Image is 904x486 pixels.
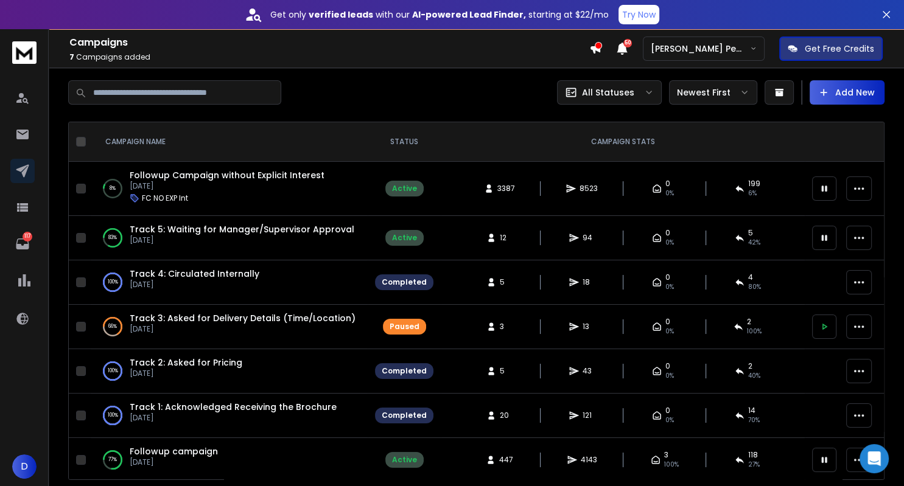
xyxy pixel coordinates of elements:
span: 0 [665,273,670,282]
div: Completed [382,366,427,376]
a: Track 5: Waiting for Manager/Supervisor Approval [130,223,354,235]
p: 83 % [108,232,117,244]
span: 13 [583,322,595,332]
td: 8%Followup Campaign without Explicit Interest[DATE]FC NO EXP Int [91,162,368,216]
span: 6 % [748,189,757,198]
td: 100%Track 4: Circulated Internally[DATE] [91,260,368,305]
span: 3 [664,450,668,460]
span: 40 % [748,371,760,381]
span: 20 [500,411,512,420]
span: 0% [665,371,674,381]
a: Followup Campaign without Explicit Interest [130,169,324,181]
a: Track 3: Asked for Delivery Details (Time/Location) [130,312,356,324]
button: D [12,454,37,479]
span: 80 % [748,282,761,292]
span: 0 [665,317,670,327]
span: 4143 [581,455,597,465]
span: 0 [665,361,670,371]
span: 94 [583,233,595,243]
span: 42 % [748,238,760,248]
div: Active [392,455,417,465]
p: [DATE] [130,369,242,378]
td: 83%Track 5: Waiting for Manager/Supervisor Approval[DATE] [91,216,368,260]
th: CAMPAIGN STATS [441,122,805,162]
td: 100%Track 1: Acknowledged Receiving the Brochure[DATE] [91,394,368,438]
p: [DATE] [130,235,354,245]
div: Paused [390,322,419,332]
strong: verified leads [309,9,373,21]
h1: Campaigns [69,35,589,50]
td: 77%Followup campaign[DATE] [91,438,368,482]
span: 70 % [748,415,760,425]
span: 18 [583,277,595,287]
p: [DATE] [130,324,356,334]
p: [DATE] [130,457,218,467]
p: 8 % [110,182,116,195]
button: Newest First [669,80,757,105]
p: [DATE] [130,413,337,423]
p: 66 % [108,321,117,333]
span: 14 [748,406,755,415]
p: 100 % [108,409,118,422]
a: Track 2: Asked for Pricing [130,356,242,369]
div: Active [392,233,417,243]
span: 0 [665,179,670,189]
a: Track 1: Acknowledged Receiving the Brochure [130,401,337,413]
span: 2 [747,317,751,327]
span: 8523 [580,184,598,193]
span: 447 [499,455,513,465]
span: 50 [623,39,632,47]
span: 7 [69,52,74,62]
span: 199 [748,179,760,189]
img: logo [12,41,37,64]
span: 27 % [748,460,760,470]
span: 5 [500,366,512,376]
a: 117 [10,232,35,256]
p: [PERSON_NAME] Personal WorkSpace [651,43,750,55]
span: 100 % [747,327,762,336]
span: 0% [665,327,674,336]
span: 3387 [497,184,515,193]
td: 100%Track 2: Asked for Pricing[DATE] [91,349,368,394]
span: 0 [665,228,670,238]
p: [DATE] [130,181,324,191]
span: 2 [748,361,752,371]
span: 4 [748,273,753,282]
span: 12 [500,233,512,243]
div: Open Intercom Messenger [860,444,889,473]
p: FC NO EXP Int [142,193,188,203]
div: Active [392,184,417,193]
p: Campaigns added [69,52,589,62]
p: 100 % [108,276,118,288]
span: 5 [748,228,753,238]
p: Try Now [622,9,656,21]
span: 0% [665,189,674,198]
p: Get Free Credits [805,43,874,55]
button: Try Now [618,5,659,24]
a: Track 4: Circulated Internally [130,268,259,280]
span: 121 [583,411,595,420]
a: Followup campaign [130,445,218,457]
p: 100 % [108,365,118,377]
span: 0 [665,406,670,415]
span: 0% [665,415,674,425]
span: 5 [500,277,512,287]
p: Get only with our starting at $22/mo [270,9,609,21]
p: 117 [23,232,32,241]
span: 0% [665,282,674,292]
span: 0% [665,238,674,248]
td: 66%Track 3: Asked for Delivery Details (Time/Location)[DATE] [91,305,368,349]
th: STATUS [368,122,441,162]
div: Completed [382,277,427,287]
strong: AI-powered Lead Finder, [412,9,526,21]
span: 118 [748,450,758,460]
